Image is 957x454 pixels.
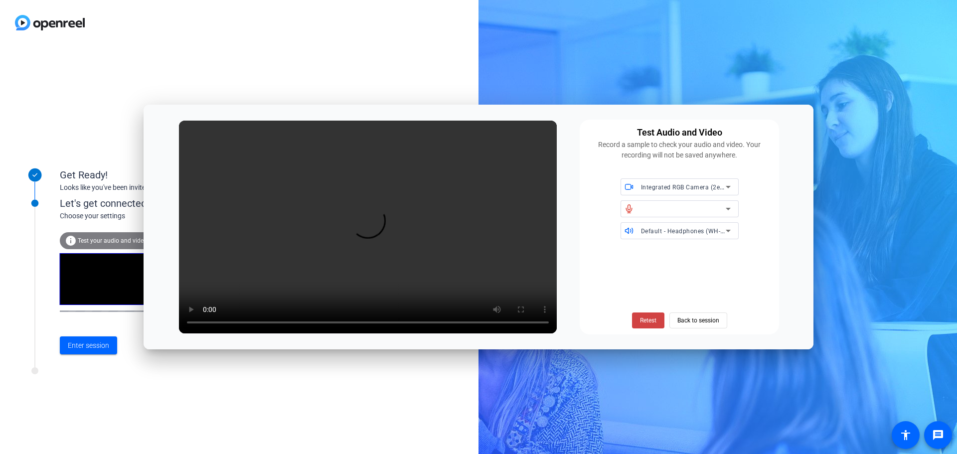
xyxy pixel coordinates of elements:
[677,311,719,330] span: Back to session
[641,227,751,235] span: Default - Headphones (WH-1000XM3)
[637,126,722,140] div: Test Audio and Video
[641,183,745,191] span: Integrated RGB Camera (2ef4:4944)
[932,429,944,441] mat-icon: message
[68,340,109,351] span: Enter session
[65,235,77,247] mat-icon: info
[60,182,259,193] div: Looks like you've been invited to join
[60,211,280,221] div: Choose your settings
[640,316,656,325] span: Retest
[586,140,773,160] div: Record a sample to check your audio and video. Your recording will not be saved anywhere.
[60,196,280,211] div: Let's get connected.
[60,167,259,182] div: Get Ready!
[78,237,147,244] span: Test your audio and video
[632,312,664,328] button: Retest
[669,312,727,328] button: Back to session
[900,429,912,441] mat-icon: accessibility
